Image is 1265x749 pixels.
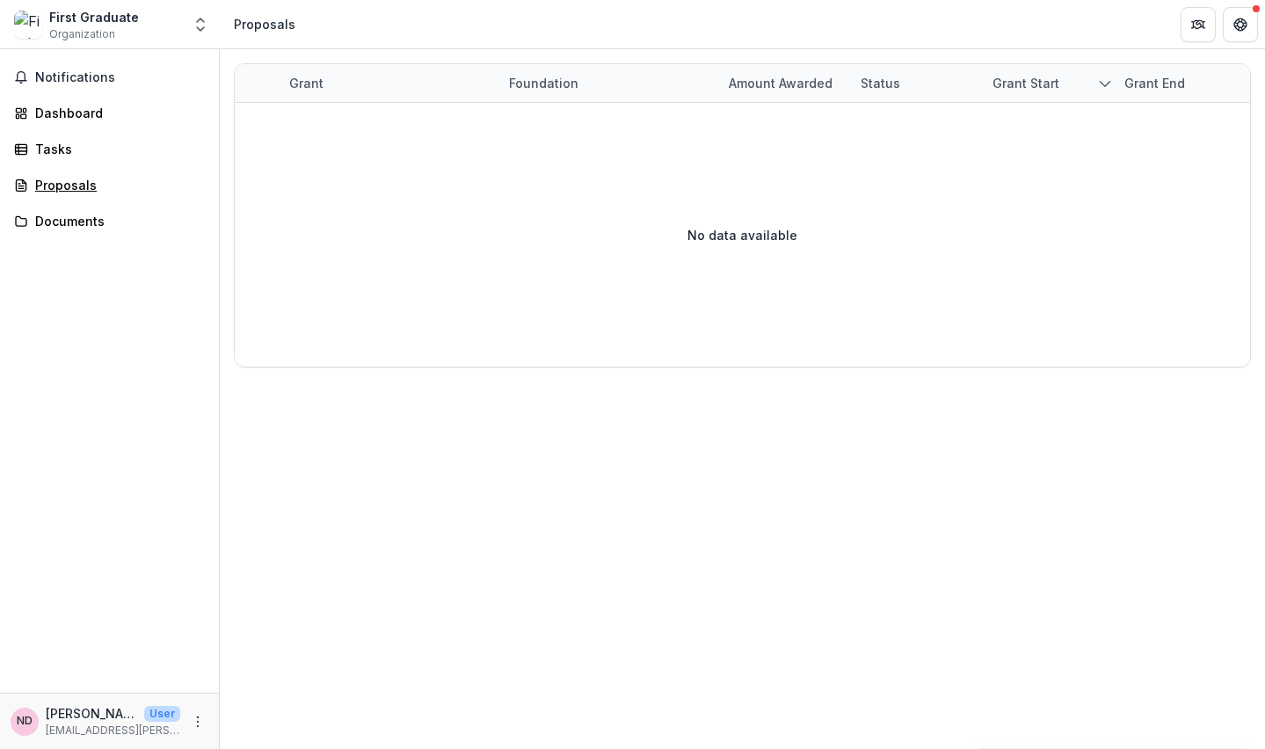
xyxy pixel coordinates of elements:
div: Grant end [1114,64,1246,102]
div: Proposals [234,15,295,33]
div: Grant start [982,64,1114,102]
div: Grant start [982,74,1070,92]
a: Dashboard [7,98,212,127]
div: Amount awarded [718,64,850,102]
div: Amount awarded [718,74,843,92]
button: Get Help [1223,7,1258,42]
button: Partners [1181,7,1216,42]
nav: breadcrumb [227,11,302,37]
button: More [187,711,208,732]
button: Notifications [7,63,212,91]
div: Documents [35,212,198,230]
div: Status [850,64,982,102]
div: Grant end [1114,74,1196,92]
div: First Graduate [49,8,139,26]
svg: sorted descending [1098,76,1112,91]
p: No data available [687,226,797,244]
p: User [144,706,180,722]
div: Grant [279,64,498,102]
div: Foundation [498,64,718,102]
a: Tasks [7,135,212,164]
button: Open entity switcher [188,7,213,42]
span: Organization [49,26,115,42]
p: [EMAIL_ADDRESS][PERSON_NAME][DOMAIN_NAME] [46,723,180,738]
a: Proposals [7,171,212,200]
div: Tasks [35,140,198,158]
div: Foundation [498,74,589,92]
div: Proposals [35,176,198,194]
a: Documents [7,207,212,236]
span: Notifications [35,70,205,85]
div: Grant [279,74,334,92]
img: First Graduate [14,11,42,39]
div: Nic Daniel [17,716,33,727]
p: [PERSON_NAME] [46,704,137,723]
div: Status [850,74,911,92]
div: Dashboard [35,104,198,122]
